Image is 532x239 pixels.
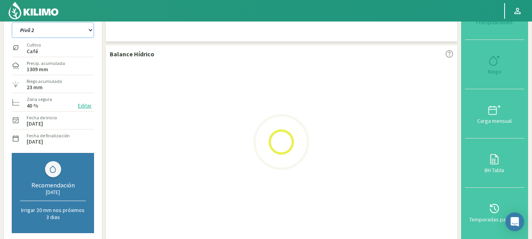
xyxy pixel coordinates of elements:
div: Precipitaciones [467,20,522,25]
label: [DATE] [27,121,43,126]
label: Riego acumulado [27,78,62,85]
label: 40 % [27,103,38,108]
div: BH Tabla [467,167,522,173]
label: Café [27,49,41,54]
label: 1309 mm [27,67,48,72]
label: Fecha de finalización [27,132,70,139]
div: [DATE] [20,189,86,196]
div: Carga mensual [467,118,522,124]
button: Riego [465,40,524,89]
div: Temporadas pasadas [467,217,522,222]
p: Irrigar 20 mm nos próximos 3 dias [20,207,86,221]
img: Loading... [242,103,320,181]
img: Kilimo [8,1,59,20]
label: 23 mm [27,85,43,90]
button: Temporadas pasadas [465,188,524,237]
button: Editar [76,101,94,110]
div: Recomendación [20,181,86,189]
label: Zona segura [27,96,52,103]
button: Carga mensual [465,89,524,138]
label: Fecha de inicio [27,114,57,121]
div: Open Intercom Messenger [505,212,524,231]
p: Balance Hídrico [110,49,154,59]
button: BH Tabla [465,138,524,188]
label: Cultivo [27,41,41,49]
div: Riego [467,69,522,74]
label: [DATE] [27,139,43,144]
label: Precip. acumulada [27,60,65,67]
